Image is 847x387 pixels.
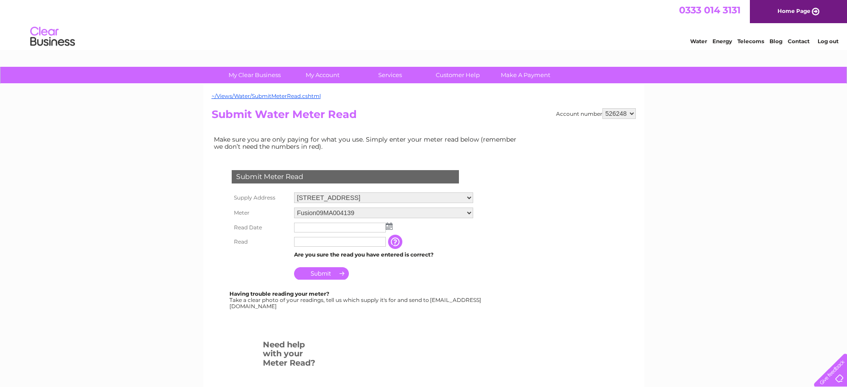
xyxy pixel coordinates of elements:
[353,67,427,83] a: Services
[679,4,741,16] a: 0333 014 3131
[489,67,562,83] a: Make A Payment
[294,267,349,280] input: Submit
[286,67,359,83] a: My Account
[218,67,291,83] a: My Clear Business
[229,220,292,235] th: Read Date
[818,38,839,45] a: Log out
[229,205,292,220] th: Meter
[769,38,782,45] a: Blog
[788,38,810,45] a: Contact
[212,134,524,152] td: Make sure you are only paying for what you use. Simply enter your meter read below (remember we d...
[292,249,475,261] td: Are you sure the read you have entered is correct?
[556,108,636,119] div: Account number
[212,108,636,125] h2: Submit Water Meter Read
[213,5,634,43] div: Clear Business is a trading name of Verastar Limited (registered in [GEOGRAPHIC_DATA] No. 3667643...
[737,38,764,45] a: Telecoms
[229,290,329,297] b: Having trouble reading your meter?
[229,291,483,309] div: Take a clear photo of your readings, tell us which supply it's for and send to [EMAIL_ADDRESS][DO...
[690,38,707,45] a: Water
[386,223,393,230] img: ...
[712,38,732,45] a: Energy
[30,23,75,50] img: logo.png
[263,338,318,372] h3: Need help with your Meter Read?
[212,93,321,99] a: ~/Views/Water/SubmitMeterRead.cshtml
[421,67,495,83] a: Customer Help
[229,235,292,249] th: Read
[388,235,404,249] input: Information
[232,170,459,183] div: Submit Meter Read
[229,190,292,205] th: Supply Address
